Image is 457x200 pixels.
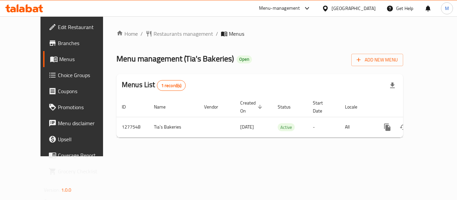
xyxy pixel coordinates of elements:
[58,151,111,159] span: Coverage Report
[122,80,186,91] h2: Menus List
[154,30,213,38] span: Restaurants management
[43,99,117,115] a: Promotions
[240,123,254,131] span: [DATE]
[58,39,111,47] span: Branches
[307,117,340,137] td: -
[116,117,149,137] td: 1277548
[278,124,295,131] span: Active
[116,51,234,66] span: Menu management ( Tia's Bakeries )
[384,77,400,93] div: Export file
[278,103,299,111] span: Status
[237,56,252,62] span: Open
[44,186,60,194] span: Version:
[43,163,117,179] a: Grocery Checklist
[43,147,117,163] a: Coverage Report
[395,119,412,135] button: Change Status
[43,67,117,83] a: Choice Groups
[357,56,398,64] span: Add New Menu
[116,97,449,138] table: enhanced table
[157,82,186,89] span: 1 record(s)
[374,97,449,117] th: Actions
[332,5,376,12] div: [GEOGRAPHIC_DATA]
[157,80,186,91] div: Total records count
[43,83,117,99] a: Coupons
[351,54,403,66] button: Add New Menu
[116,30,138,38] a: Home
[204,103,227,111] span: Vendor
[340,117,374,137] td: All
[345,103,366,111] span: Locale
[43,35,117,51] a: Branches
[58,119,111,127] span: Menu disclaimer
[154,103,174,111] span: Name
[313,99,332,115] span: Start Date
[58,103,111,111] span: Promotions
[240,99,264,115] span: Created On
[58,23,111,31] span: Edit Restaurant
[278,123,295,131] div: Active
[141,30,143,38] li: /
[58,71,111,79] span: Choice Groups
[237,55,252,63] div: Open
[61,186,72,194] span: 1.0.0
[43,19,117,35] a: Edit Restaurant
[216,30,218,38] li: /
[58,135,111,143] span: Upsell
[149,117,199,137] td: Tia`s Bakeries
[259,4,300,12] div: Menu-management
[58,167,111,175] span: Grocery Checklist
[116,30,403,38] nav: breadcrumb
[43,51,117,67] a: Menus
[43,115,117,131] a: Menu disclaimer
[229,30,244,38] span: Menus
[59,55,111,63] span: Menus
[122,103,134,111] span: ID
[146,30,213,38] a: Restaurants management
[379,119,395,135] button: more
[58,87,111,95] span: Coupons
[43,131,117,147] a: Upsell
[445,5,449,12] span: M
